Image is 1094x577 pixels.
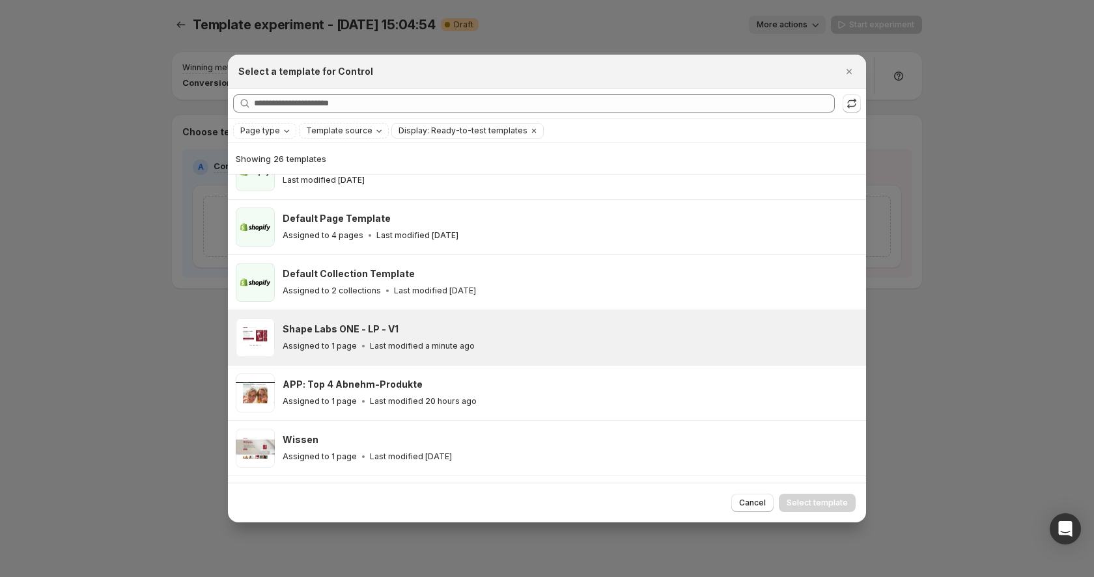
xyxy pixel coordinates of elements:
[527,124,540,138] button: Clear
[236,154,326,164] span: Showing 26 templates
[376,230,458,241] p: Last modified [DATE]
[306,126,372,136] span: Template source
[283,212,391,225] h3: Default Page Template
[840,62,858,81] button: Close
[283,230,363,241] p: Assigned to 4 pages
[283,378,423,391] h3: APP: Top 4 Abnehm-Produkte
[370,396,477,407] p: Last modified 20 hours ago
[739,498,766,508] span: Cancel
[283,286,381,296] p: Assigned to 2 collections
[283,323,399,336] h3: Shape Labs ONE - LP - V1
[283,451,357,462] p: Assigned to 1 page
[283,433,318,446] h3: Wissen
[370,341,475,351] p: Last modified a minute ago
[394,286,476,296] p: Last modified [DATE]
[240,126,280,136] span: Page type
[1050,513,1081,544] div: Open Intercom Messenger
[234,124,296,138] button: Page type
[238,65,373,78] h2: Select a template for Control
[399,126,527,136] span: Display: Ready-to-test templates
[370,451,452,462] p: Last modified [DATE]
[283,341,357,351] p: Assigned to 1 page
[731,494,774,512] button: Cancel
[283,175,365,185] p: Last modified [DATE]
[283,267,415,280] h3: Default Collection Template
[300,124,388,138] button: Template source
[283,396,357,407] p: Assigned to 1 page
[236,263,275,302] img: Default Collection Template
[392,124,527,138] button: Display: Ready-to-test templates
[236,208,275,247] img: Default Page Template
